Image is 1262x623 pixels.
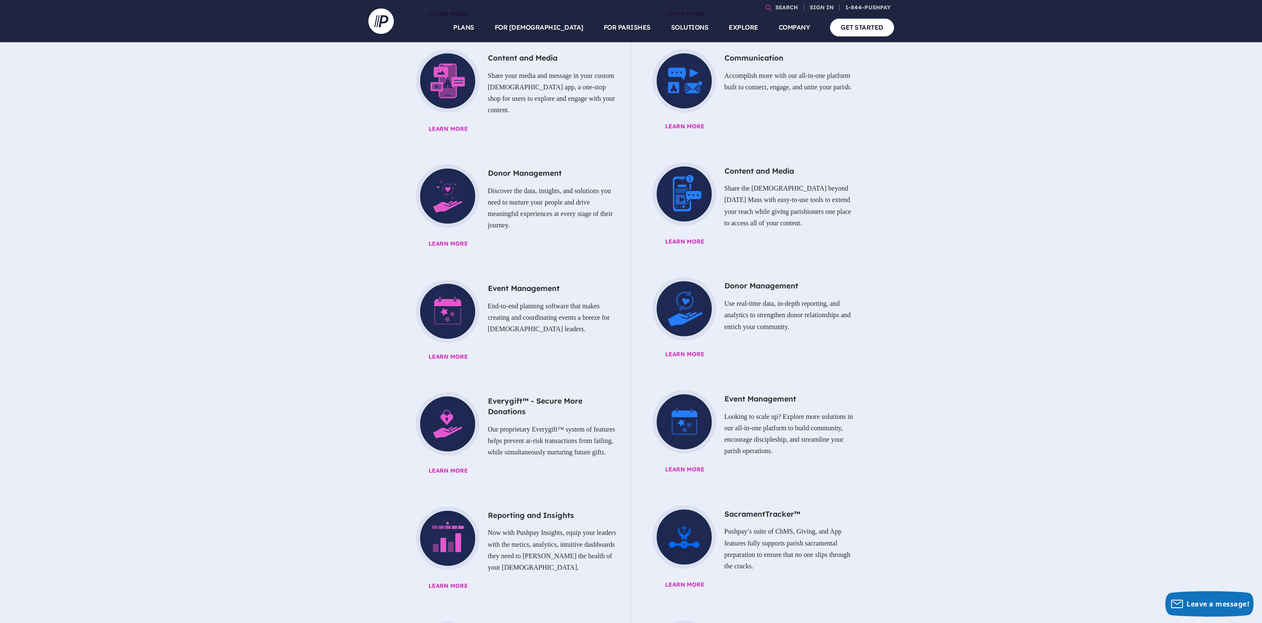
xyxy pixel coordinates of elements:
h5: Reporting and Insights [407,507,618,524]
span: Learn More [665,121,876,132]
a: FOR [DEMOGRAPHIC_DATA] [495,13,583,42]
a: Content and Media Share the [DEMOGRAPHIC_DATA] beyond [DATE] Mass with easy-to-use tools to exten... [644,162,855,252]
p: Discover the data, insights, and solutions you need to nurture your people and drive meaningful e... [407,182,618,235]
a: Reporting and Insights Now with Pushpay Insights, equip your leaders with the metics, analytics, ... [407,507,618,596]
span: Learn More [429,465,639,476]
p: Accomplish more with our all-in-one platform built to connect, engage, and unite your parish. [644,66,855,96]
span: Learn More [429,352,639,363]
a: Everygift™ - Secure More Donations Our proprietary Everygift™ system of features helps prevent at... [407,392,618,481]
a: Event Management Looking to scale up? Explore more solutions in our all-in-one platform to build ... [644,390,855,480]
h5: Donor Management [644,277,855,294]
button: Leave a message! [1165,591,1254,617]
h5: Communication [644,49,855,66]
p: Share the [DEMOGRAPHIC_DATA] beyond [DATE] Mass with easy-to-use tools to extend your reach while... [644,179,855,232]
span: Learn More [429,581,639,592]
a: SOLUTIONS [671,13,709,42]
a: GET STARTED [830,19,894,36]
a: SacramentTracker™ Pushpay’s suite of ChMS, Giving, and App features fully supports parish sacrame... [644,505,855,595]
a: PLANS [453,13,474,42]
span: Learn More [429,124,639,135]
a: FOR PARISHES [604,13,651,42]
a: Event Management End-to-end planning software that makes creating and coordinating events a breez... [407,280,618,367]
p: Looking to scale up? Explore more solutions in our all-in-one platform to build community, encour... [644,407,855,460]
span: Leave a message! [1187,599,1249,609]
p: Now with Pushpay Insights, equip your leaders with the metics, analytics, intuitive dashboards th... [407,523,618,576]
h5: Content and Media [407,49,618,66]
a: Donor Management Use real-time data, in-depth reporting, and analytics to strengthen donor relati... [644,277,855,364]
a: EXPLORE [729,13,758,42]
a: Communication Accomplish more with our all-in-one platform built to connect, engage, and unite yo... [644,49,855,136]
p: Use real-time data, in-depth reporting, and analytics to strengthen donor relationships and enric... [644,294,855,336]
h5: Event Management [644,390,855,407]
a: Content and Media Share your media and message in your custom [DEMOGRAPHIC_DATA] app, a one-stop ... [407,49,618,139]
p: Our proprietary Everygift™ system of features helps prevent at-risk transactions from failing, wh... [407,420,618,462]
h5: Everygift™ - Secure More Donations [407,392,618,420]
span: Learn More [665,349,876,360]
span: Learn More [665,464,876,475]
p: Share your media and message in your custom [DEMOGRAPHIC_DATA] app, a one-stop shop for users to ... [407,66,618,119]
h5: SacramentTracker™ [644,505,855,523]
a: Donor Management Discover the data, insights, and solutions you need to nurture your people and d... [407,164,618,254]
h5: Donor Management [407,164,618,182]
span: Learn More [429,238,639,249]
h5: Event Management [407,280,618,297]
h5: Content and Media [644,162,855,180]
span: Learn More [665,236,876,247]
span: Learn More [665,579,876,590]
p: Pushpay’s suite of ChMS, Giving, and App features fully supports parish sacramental preparation t... [644,522,855,575]
a: COMPANY [779,13,810,42]
p: End-to-end planning software that makes creating and coordinating events a breeze for [DEMOGRAPHI... [407,297,618,338]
